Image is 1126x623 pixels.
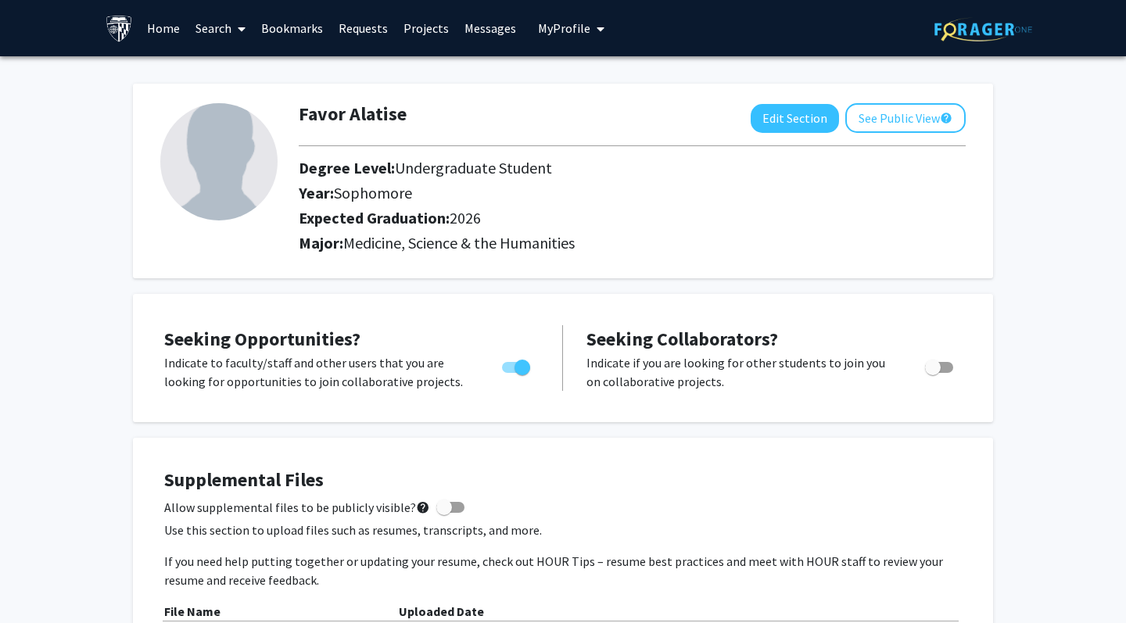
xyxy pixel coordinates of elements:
span: Undergraduate Student [395,158,552,177]
a: Requests [331,1,396,55]
a: Bookmarks [253,1,331,55]
h2: Year: [299,184,895,202]
p: If you need help putting together or updating your resume, check out HOUR Tips – resume best prac... [164,552,962,589]
h2: Degree Level: [299,159,895,177]
span: 2026 [450,208,481,227]
p: Indicate to faculty/staff and other users that you are looking for opportunities to join collabor... [164,353,472,391]
img: Profile Picture [160,103,278,220]
h4: Supplemental Files [164,469,962,492]
button: Edit Section [751,104,839,133]
img: ForagerOne Logo [934,17,1032,41]
h2: Major: [299,234,966,252]
iframe: Chat [12,553,66,611]
span: Seeking Collaborators? [586,327,778,351]
span: Sophomore [334,183,412,202]
p: Indicate if you are looking for other students to join you on collaborative projects. [586,353,895,391]
span: My Profile [538,20,590,36]
div: Toggle [919,353,962,377]
div: Toggle [496,353,539,377]
p: Use this section to upload files such as resumes, transcripts, and more. [164,521,962,539]
b: File Name [164,603,221,619]
button: See Public View [845,103,966,133]
mat-icon: help [416,498,430,517]
a: Search [188,1,253,55]
b: Uploaded Date [399,603,484,619]
a: Home [139,1,188,55]
mat-icon: help [940,109,952,127]
a: Messages [457,1,524,55]
span: Allow supplemental files to be publicly visible? [164,498,430,517]
h2: Expected Graduation: [299,209,895,227]
a: Projects [396,1,457,55]
span: Seeking Opportunities? [164,327,360,351]
img: Johns Hopkins University Logo [106,15,133,42]
h1: Favor Alatise [299,103,407,126]
span: Medicine, Science & the Humanities [343,233,575,252]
